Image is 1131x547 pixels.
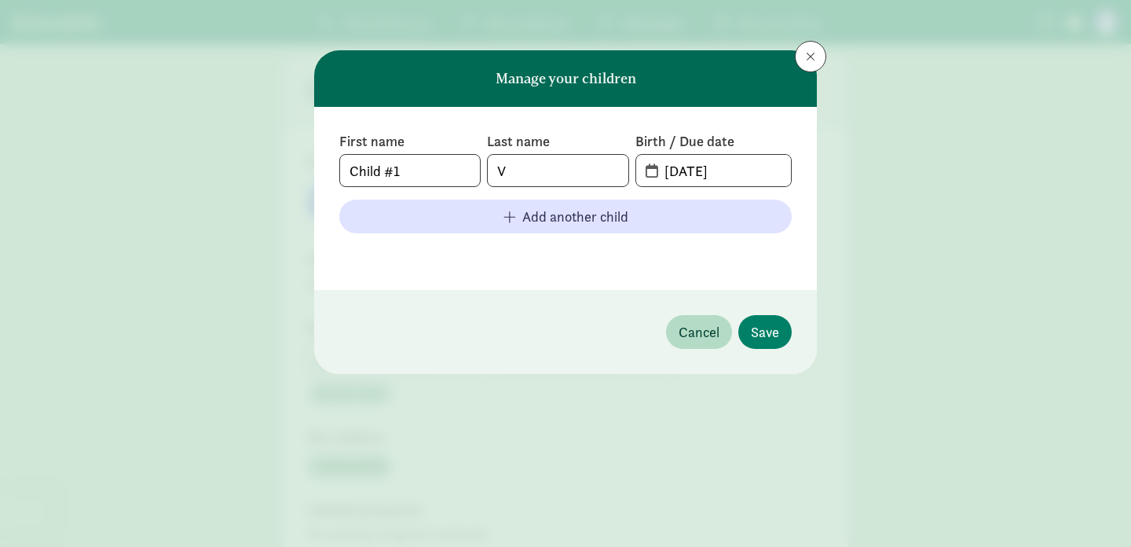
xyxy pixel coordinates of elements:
[522,206,628,227] span: Add another child
[635,132,792,151] label: Birth / Due date
[666,315,732,349] button: Cancel
[339,132,481,151] label: First name
[339,200,792,233] button: Add another child
[751,321,779,343] span: Save
[738,315,792,349] button: Save
[679,321,719,343] span: Cancel
[496,71,636,86] h6: Manage your children
[487,132,628,151] label: Last name
[655,155,791,186] input: MM-DD-YYYY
